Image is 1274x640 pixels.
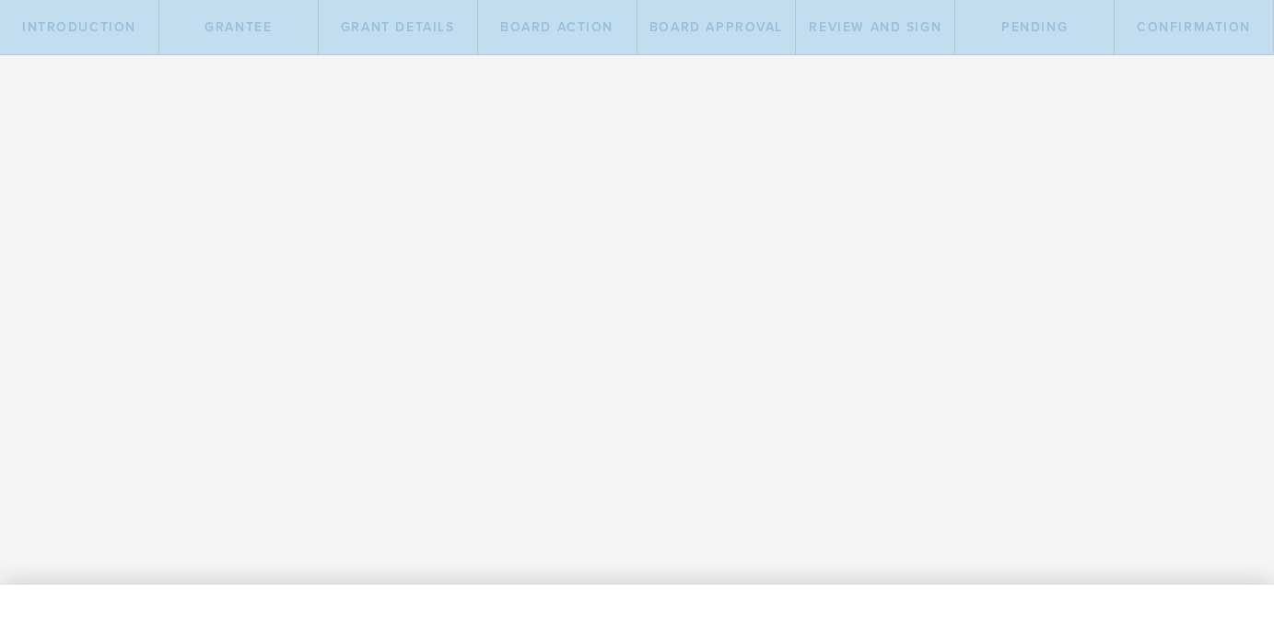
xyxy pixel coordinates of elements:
span: Review and Sign [809,19,941,35]
span: Introduction [22,19,136,35]
span: Confirmation [1137,19,1251,35]
span: Pending [1001,19,1068,35]
span: Board Action [500,19,614,35]
span: Grant Details [341,19,455,35]
span: Board Approval [649,19,783,35]
span: Grantee [205,19,272,35]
